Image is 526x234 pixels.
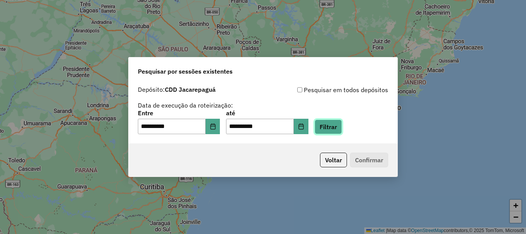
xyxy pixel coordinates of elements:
[138,85,216,94] label: Depósito:
[315,120,342,134] button: Filtrar
[294,119,308,134] button: Choose Date
[138,67,233,76] span: Pesquisar por sessões existentes
[226,108,308,118] label: até
[138,108,220,118] label: Entre
[138,101,233,110] label: Data de execução da roteirização:
[263,85,388,94] div: Pesquisar em todos depósitos
[320,153,347,167] button: Voltar
[165,86,216,93] strong: CDD Jacarepaguá
[206,119,220,134] button: Choose Date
